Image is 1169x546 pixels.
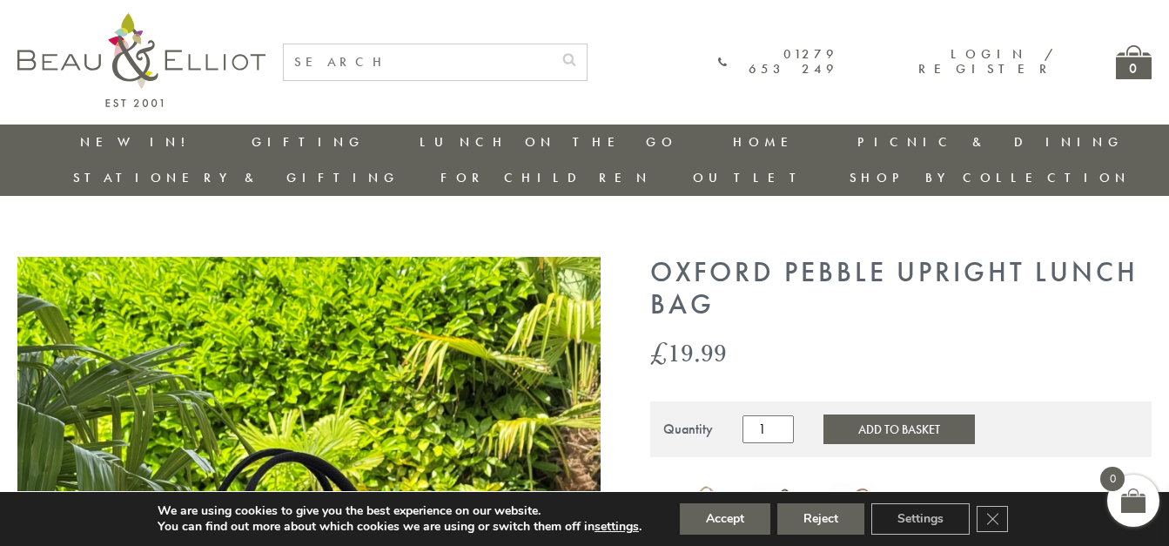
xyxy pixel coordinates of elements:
[742,415,793,443] input: Product quantity
[871,503,970,535] button: Settings
[158,519,642,535] p: You can find out more about which cookies we are using or switch them off in .
[440,169,652,186] a: For Children
[918,45,1055,78] a: Login / Register
[650,334,668,370] span: £
[252,133,365,151] a: Gifting
[80,133,197,151] a: New in!
[1116,45,1152,79] a: 0
[777,503,864,535] button: Reject
[977,506,1008,532] button: Close GDPR Cookie Banner
[73,169,400,186] a: Stationery & Gifting
[595,519,639,535] button: settings
[663,421,713,437] div: Quantity
[17,13,265,107] img: logo
[420,133,677,151] a: Lunch On The Go
[284,44,552,80] input: SEARCH
[857,133,1124,151] a: Picnic & Dining
[650,257,1152,321] h1: Oxford Pebble Upright Lunch Bag
[693,169,809,186] a: Outlet
[850,169,1131,186] a: Shop by collection
[158,503,642,519] p: We are using cookies to give you the best experience on our website.
[733,133,803,151] a: Home
[823,415,975,444] button: Add to Basket
[650,334,727,370] bdi: 19.99
[1100,467,1125,491] span: 0
[680,503,770,535] button: Accept
[718,47,838,78] a: 01279 653 249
